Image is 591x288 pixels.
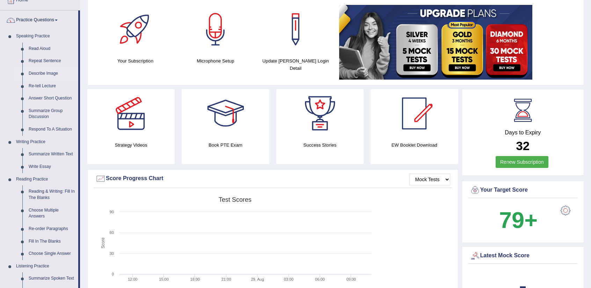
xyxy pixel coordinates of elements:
[25,272,78,285] a: Summarize Spoken Text
[25,123,78,136] a: Respond To A Situation
[25,185,78,204] a: Reading & Writing: Fill In The Blanks
[470,251,576,261] div: Latest Mock Score
[315,277,325,281] text: 06:00
[179,57,252,65] h4: Microphone Setup
[0,10,78,28] a: Practice Questions
[13,260,78,273] a: Listening Practice
[346,277,356,281] text: 09:00
[159,277,169,281] text: 15:00
[95,173,450,184] div: Score Progress Chart
[25,235,78,248] a: Fill In The Blanks
[371,141,458,149] h4: EW Booklet Download
[13,30,78,43] a: Speaking Practice
[13,173,78,186] a: Reading Practice
[101,237,105,249] tspan: Score
[87,141,175,149] h4: Strategy Videos
[470,130,576,136] h4: Days to Expiry
[221,277,231,281] text: 21:00
[25,55,78,67] a: Repeat Sentence
[470,185,576,195] div: Your Target Score
[25,223,78,235] a: Re-order Paragraphs
[25,80,78,93] a: Re-tell Lecture
[110,251,114,256] text: 30
[99,57,172,65] h4: Your Subscription
[190,277,200,281] text: 18:00
[276,141,364,149] h4: Success Stories
[25,105,78,123] a: Summarize Group Discussion
[25,67,78,80] a: Describe Image
[25,148,78,161] a: Summarize Written Text
[128,277,138,281] text: 12:00
[110,210,114,214] text: 90
[496,156,548,168] a: Renew Subscription
[182,141,269,149] h4: Book PTE Exam
[110,230,114,235] text: 60
[25,161,78,173] a: Write Essay
[13,136,78,148] a: Writing Practice
[259,57,332,72] h4: Update [PERSON_NAME] Login Detail
[251,277,264,281] tspan: 29. Aug
[25,92,78,105] a: Answer Short Question
[516,139,530,153] b: 32
[25,248,78,260] a: Choose Single Answer
[25,43,78,55] a: Read Aloud
[339,5,532,80] img: small5.jpg
[499,207,538,233] b: 79+
[284,277,294,281] text: 03:00
[112,272,114,276] text: 0
[219,196,251,203] tspan: Test scores
[25,204,78,223] a: Choose Multiple Answers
